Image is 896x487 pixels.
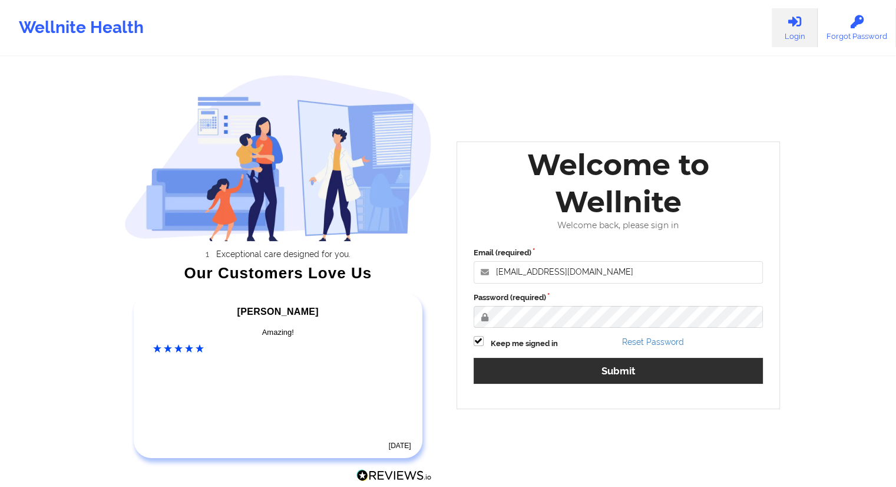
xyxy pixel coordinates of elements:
[465,146,772,221] div: Welcome to Wellnite
[237,307,319,317] span: [PERSON_NAME]
[474,358,763,383] button: Submit
[491,338,558,350] label: Keep me signed in
[474,247,763,259] label: Email (required)
[124,74,432,241] img: wellnite-auth-hero_200.c722682e.png
[356,469,432,482] img: Reviews.io Logo
[135,249,432,259] li: Exceptional care designed for you.
[124,267,432,279] div: Our Customers Love Us
[153,327,403,338] div: Amazing!
[389,442,411,450] time: [DATE]
[465,221,772,231] div: Welcome back, please sign in
[356,469,432,485] a: Reviews.io Logo
[474,292,763,304] label: Password (required)
[622,337,684,347] a: Reset Password
[818,8,896,47] a: Forgot Password
[772,8,818,47] a: Login
[474,261,763,284] input: Email address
